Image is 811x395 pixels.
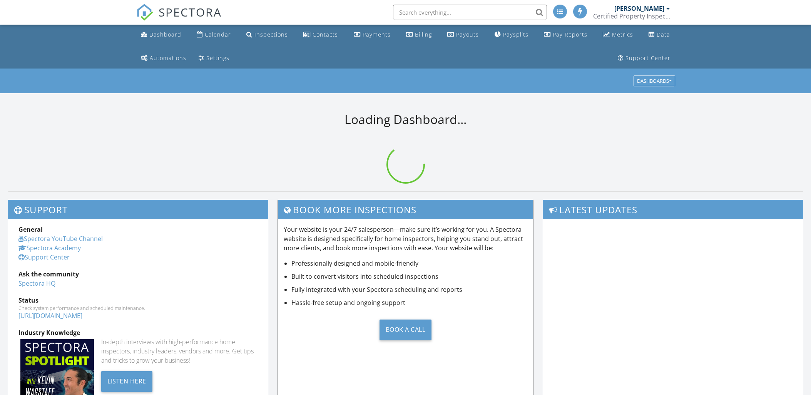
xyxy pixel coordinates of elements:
a: Payments [351,28,394,42]
a: [URL][DOMAIN_NAME] [18,311,82,320]
h3: Support [8,200,268,219]
div: Paysplits [503,31,528,38]
div: Book a Call [380,320,432,340]
div: Status [18,296,258,305]
div: Pay Reports [553,31,587,38]
strong: General [18,225,43,234]
h3: Book More Inspections [278,200,533,219]
a: Support Center [18,253,70,261]
a: Spectora HQ [18,279,55,288]
a: Book a Call [284,313,527,346]
div: Dashboard [149,31,181,38]
p: Your website is your 24/7 salesperson—make sure it’s working for you. A Spectora website is desig... [284,225,527,253]
div: Payments [363,31,391,38]
a: Metrics [600,28,636,42]
a: Inspections [243,28,291,42]
div: Settings [206,54,229,62]
div: Inspections [254,31,288,38]
a: Spectora Academy [18,244,81,252]
div: Calendar [205,31,231,38]
div: Automations [150,54,186,62]
input: Search everything... [393,5,547,20]
button: Dashboards [634,76,675,87]
li: Professionally designed and mobile-friendly [291,259,527,268]
a: Automations (Advanced) [138,51,189,65]
div: Payouts [456,31,479,38]
div: In-depth interviews with high-performance home inspectors, industry leaders, vendors and more. Ge... [101,337,258,365]
a: Contacts [300,28,341,42]
li: Hassle-free setup and ongoing support [291,298,527,307]
div: Industry Knowledge [18,328,258,337]
span: SPECTORA [159,4,222,20]
a: Paysplits [492,28,532,42]
div: Certified Property Inspections, Inc [593,12,670,20]
h3: Latest Updates [543,200,803,219]
a: Dashboard [138,28,184,42]
a: Billing [403,28,435,42]
a: Settings [196,51,232,65]
a: Listen Here [101,377,152,385]
li: Fully integrated with your Spectora scheduling and reports [291,285,527,294]
a: Calendar [194,28,234,42]
li: Built to convert visitors into scheduled inspections [291,272,527,281]
div: Listen Here [101,371,152,392]
a: Pay Reports [541,28,590,42]
div: Dashboards [637,79,672,84]
a: Spectora YouTube Channel [18,234,103,243]
div: Billing [415,31,432,38]
a: Support Center [615,51,674,65]
div: [PERSON_NAME] [614,5,664,12]
div: Ask the community [18,269,258,279]
a: Data [645,28,673,42]
div: Data [657,31,670,38]
div: Metrics [612,31,633,38]
div: Contacts [313,31,338,38]
img: The Best Home Inspection Software - Spectora [136,4,153,21]
a: SPECTORA [136,10,222,27]
div: Support Center [625,54,671,62]
a: Payouts [444,28,482,42]
div: Check system performance and scheduled maintenance. [18,305,258,311]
